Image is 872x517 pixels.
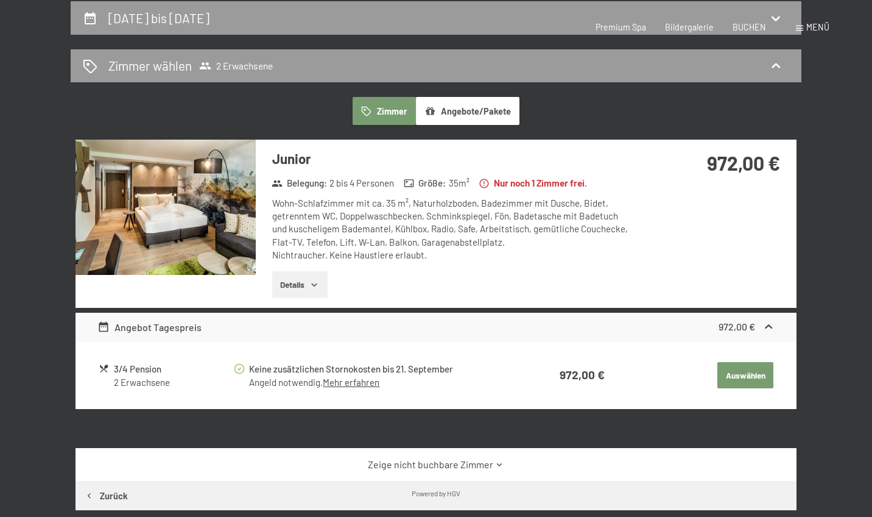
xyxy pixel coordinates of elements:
[76,313,796,342] div: Angebot Tagespreis972,00 €
[249,362,502,376] div: Keine zusätzlichen Stornokosten bis 21. September
[596,22,646,32] a: Premium Spa
[114,362,233,376] div: 3/4 Pension
[560,368,605,382] strong: 972,00 €
[707,151,780,174] strong: 972,00 €
[665,22,714,32] a: Bildergalerie
[249,376,502,389] div: Angeld notwendig.
[76,140,256,275] img: mss_renderimg.php
[272,149,635,168] h3: Junior
[108,57,192,74] h2: Zimmer wählen
[272,197,635,262] div: Wohn-Schlafzimmer mit ca. 35 m², Naturholzboden, Badezimmer mit Dusche, Bidet, getrenntem WC, Dop...
[114,376,233,389] div: 2 Erwachsene
[353,97,416,125] button: Zimmer
[272,177,327,190] strong: Belegung :
[717,362,773,389] button: Auswählen
[272,271,328,298] button: Details
[329,177,394,190] span: 2 bis 4 Personen
[449,177,469,190] span: 35 m²
[806,22,829,32] span: Menü
[199,60,273,72] span: 2 Erwachsene
[323,377,379,388] a: Mehr erfahren
[76,481,136,510] button: Zurück
[97,458,775,471] a: Zeige nicht buchbare Zimmer
[404,177,446,190] strong: Größe :
[719,321,755,332] strong: 972,00 €
[416,97,519,125] button: Angebote/Pakete
[412,488,460,498] div: Powered by HGV
[733,22,766,32] a: BUCHEN
[97,320,202,335] div: Angebot Tagespreis
[479,177,587,190] strong: Nur noch 1 Zimmer frei.
[108,10,209,26] h2: [DATE] bis [DATE]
